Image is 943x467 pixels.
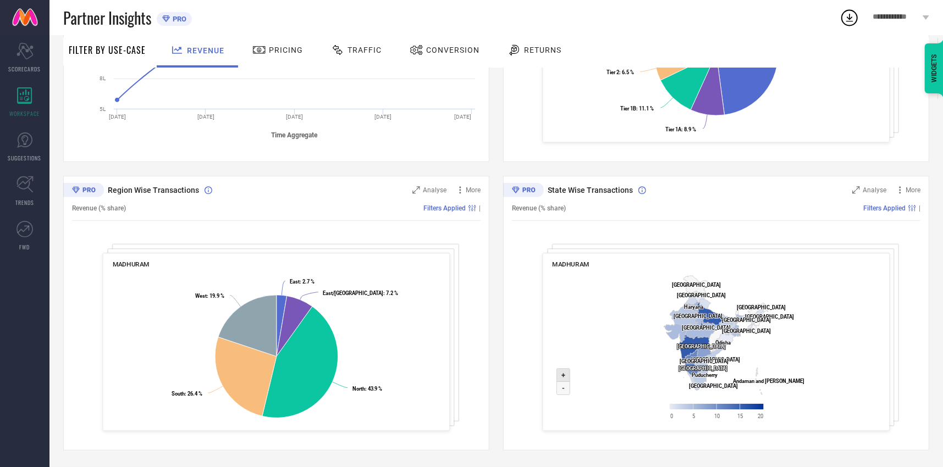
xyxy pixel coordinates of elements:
tspan: East/[GEOGRAPHIC_DATA] [323,290,383,296]
text: 5L [100,106,106,112]
text: [GEOGRAPHIC_DATA] [737,304,786,310]
span: Analyse [423,186,446,194]
tspan: Time Aggregate [272,131,318,139]
tspan: East [290,279,300,285]
text: Puducherry [692,373,718,379]
span: Region Wise Transactions [108,186,199,194]
text: : 7.2 % [323,290,398,296]
text: : 43.9 % [352,386,383,392]
span: Returns [524,46,561,54]
span: SCORECARDS [9,65,41,73]
text: : 6.5 % [606,69,634,75]
span: WORKSPACE [10,109,40,118]
span: TRENDS [15,198,34,207]
span: More [466,186,481,194]
tspan: Tier 1A [665,126,682,132]
text: - [562,384,565,392]
span: State Wise Transactions [548,186,633,194]
span: PRO [170,15,186,23]
text: [GEOGRAPHIC_DATA] [680,358,729,364]
text: [DATE] [109,114,126,120]
text: : 26.4 % [172,391,203,397]
text: [GEOGRAPHIC_DATA] [690,383,738,389]
text: [GEOGRAPHIC_DATA] [682,325,731,331]
svg: Zoom [412,186,420,194]
div: Premium [503,183,544,199]
span: Pricing [269,46,303,54]
span: More [906,186,920,194]
tspan: Tier 1B [621,105,637,112]
text: [GEOGRAPHIC_DATA] [674,314,723,320]
text: : 2.7 % [290,279,315,285]
text: 8L [100,75,106,81]
text: Odisha [715,340,731,346]
text: : 8.9 % [665,126,696,132]
text: [DATE] [286,114,303,120]
text: 5 [692,413,695,419]
span: Conversion [426,46,479,54]
div: Premium [63,183,104,199]
span: FWD [20,243,30,251]
text: [GEOGRAPHIC_DATA] [677,292,726,298]
text: + [561,371,565,380]
text: [DATE] [374,114,391,120]
text: 0 [670,413,673,419]
text: [DATE] [197,114,214,120]
text: Andaman and [PERSON_NAME] [734,379,805,385]
span: Partner Insights [63,7,151,29]
text: : 11.1 % [621,105,654,112]
text: Haryana [684,304,703,310]
text: 20 [758,413,763,419]
svg: Zoom [852,186,860,194]
text: [GEOGRAPHIC_DATA] [679,365,727,371]
text: [GEOGRAPHIC_DATA] [722,317,771,323]
tspan: Tier 2 [606,69,619,75]
text: [GEOGRAPHIC_DATA] [722,328,771,334]
tspan: North [352,386,365,392]
span: SUGGESTIONS [8,154,42,162]
span: Filters Applied [423,204,466,212]
span: Revenue (% share) [512,204,566,212]
tspan: West [195,293,207,299]
span: Filter By Use-Case [69,43,146,57]
text: [GEOGRAPHIC_DATA] [677,343,726,349]
text: 10 [714,413,720,419]
span: | [479,204,481,212]
text: : 19.9 % [195,293,224,299]
text: [GEOGRAPHIC_DATA] [745,314,794,320]
tspan: South [172,391,185,397]
text: 15 [737,413,743,419]
span: Filters Applied [863,204,906,212]
span: MADHURAM [113,260,150,268]
span: Revenue [187,46,224,55]
span: Traffic [348,46,382,54]
div: Open download list [840,8,859,27]
span: MADHURAM [553,260,589,268]
span: Analyse [863,186,886,194]
span: | [919,204,920,212]
span: Revenue (% share) [72,204,126,212]
text: [DATE] [454,114,471,120]
text: [GEOGRAPHIC_DATA] [691,357,740,363]
text: [GEOGRAPHIC_DATA] [672,282,721,288]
